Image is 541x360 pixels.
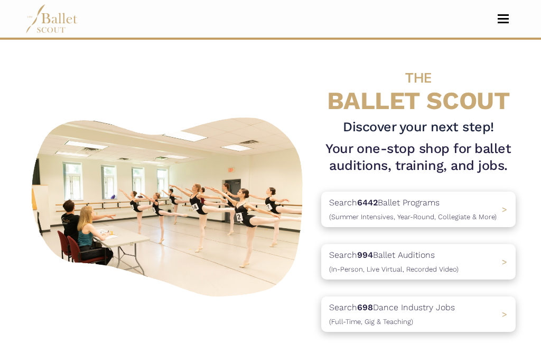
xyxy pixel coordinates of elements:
[357,250,373,260] b: 994
[25,109,313,301] img: A group of ballerinas talking to each other in a ballet studio
[405,69,432,86] span: THE
[329,301,455,328] p: Search Dance Industry Jobs
[329,248,459,275] p: Search Ballet Auditions
[321,192,516,227] a: Search6442Ballet Programs(Summer Intensives, Year-Round, Collegiate & More)>
[502,257,507,267] span: >
[321,119,516,136] h3: Discover your next step!
[502,309,507,319] span: >
[321,140,516,175] h1: Your one-stop shop for ballet auditions, training, and jobs.
[357,302,373,312] b: 698
[502,204,507,214] span: >
[329,196,497,223] p: Search Ballet Programs
[491,14,516,24] button: Toggle navigation
[321,61,516,114] h4: BALLET SCOUT
[329,265,459,273] span: (In-Person, Live Virtual, Recorded Video)
[321,244,516,280] a: Search994Ballet Auditions(In-Person, Live Virtual, Recorded Video) >
[329,318,413,326] span: (Full-Time, Gig & Teaching)
[357,197,378,208] b: 6442
[329,213,497,221] span: (Summer Intensives, Year-Round, Collegiate & More)
[321,296,516,332] a: Search698Dance Industry Jobs(Full-Time, Gig & Teaching) >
